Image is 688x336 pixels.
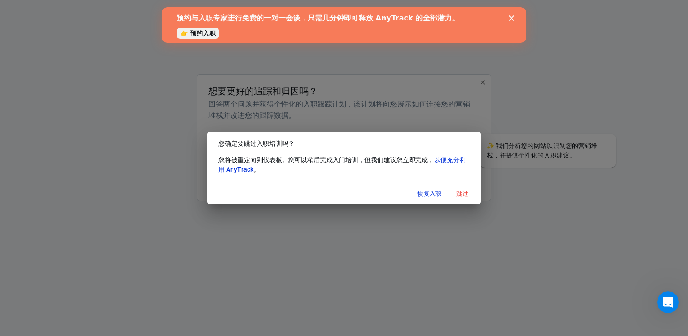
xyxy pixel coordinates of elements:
[253,166,260,173] font: 。
[347,8,356,14] div: 关闭
[448,187,477,201] button: 跳过
[162,7,526,43] iframe: Intercom 实时聊天横幅
[415,187,444,201] button: 恢复入职
[218,140,294,147] font: 您确定要跳过入职培训吗？
[218,156,466,173] font: 以便充分利用 AnyTrack
[657,291,679,313] iframe: 对讲机实时聊天
[417,190,442,197] font: 恢复入职
[456,190,469,197] font: 跳过
[218,156,434,163] font: 您将被重定向到仪表板。您可以稍后完成入门培训，但我们建议您立即完成，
